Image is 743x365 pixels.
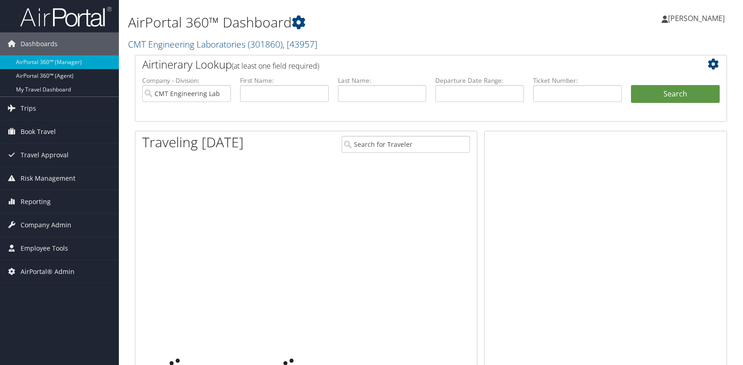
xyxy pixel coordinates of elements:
label: Last Name: [338,76,427,85]
span: [PERSON_NAME] [668,13,725,23]
a: CMT Engineering Laboratories [128,38,317,50]
span: Travel Approval [21,144,69,166]
span: Risk Management [21,167,75,190]
label: First Name: [240,76,329,85]
span: Dashboards [21,32,58,55]
span: Employee Tools [21,237,68,260]
h1: AirPortal 360™ Dashboard [128,13,532,32]
span: Book Travel [21,120,56,143]
span: Trips [21,97,36,120]
h1: Traveling [DATE] [142,133,244,152]
span: Reporting [21,190,51,213]
label: Ticket Number: [533,76,622,85]
span: ( 301860 ) [248,38,283,50]
label: Company - Division: [142,76,231,85]
span: , [ 43957 ] [283,38,317,50]
a: [PERSON_NAME] [662,5,734,32]
span: (at least one field required) [232,61,319,71]
label: Departure Date Range: [435,76,524,85]
span: Company Admin [21,214,71,236]
h2: Airtinerary Lookup [142,57,670,72]
button: Search [631,85,720,103]
input: Search for Traveler [342,136,470,153]
span: AirPortal® Admin [21,260,75,283]
img: airportal-logo.png [20,6,112,27]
